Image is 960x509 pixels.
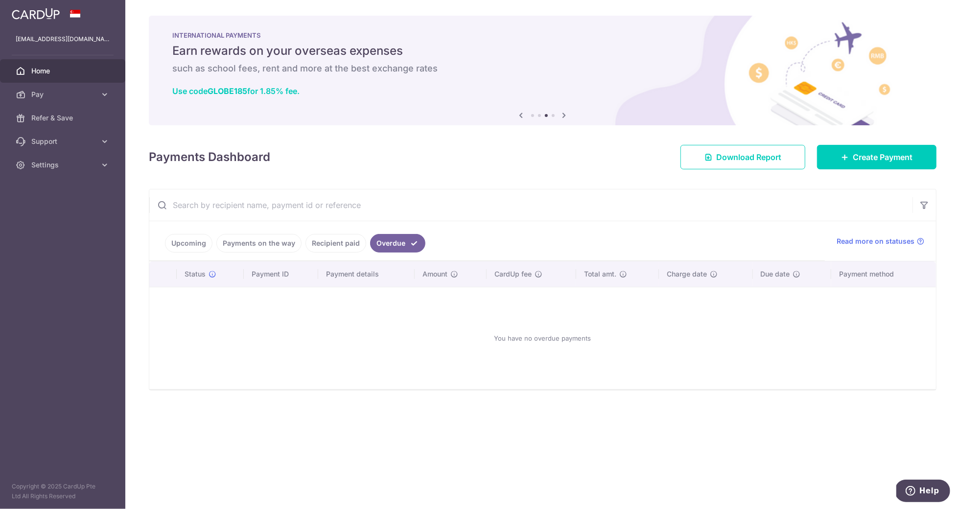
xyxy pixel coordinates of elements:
span: Create Payment [853,151,913,163]
h5: Earn rewards on your overseas expenses [172,43,913,59]
b: GLOBE185 [208,86,247,96]
th: Payment details [318,261,415,287]
a: Read more on statuses [837,236,924,246]
a: Download Report [680,145,805,169]
p: [EMAIL_ADDRESS][DOMAIN_NAME] [16,34,110,44]
img: CardUp [12,8,60,20]
span: Amount [422,269,447,279]
th: Payment ID [244,261,318,287]
th: Payment method [831,261,936,287]
a: Payments on the way [216,234,302,253]
a: Upcoming [165,234,212,253]
a: Use codeGLOBE185for 1.85% fee. [172,86,300,96]
div: You have no overdue payments [161,295,924,381]
a: Recipient paid [305,234,366,253]
span: Home [31,66,96,76]
span: Support [31,137,96,146]
span: Status [185,269,206,279]
span: Refer & Save [31,113,96,123]
span: Settings [31,160,96,170]
span: Total amt. [584,269,616,279]
a: Create Payment [817,145,937,169]
span: Due date [761,269,790,279]
span: Pay [31,90,96,99]
span: Download Report [716,151,781,163]
h4: Payments Dashboard [149,148,270,166]
a: Overdue [370,234,425,253]
span: CardUp fee [494,269,532,279]
p: INTERNATIONAL PAYMENTS [172,31,913,39]
img: International Payment Banner [149,16,937,125]
iframe: Opens a widget where you can find more information [896,480,950,504]
span: Charge date [667,269,707,279]
input: Search by recipient name, payment id or reference [149,189,913,221]
h6: such as school fees, rent and more at the best exchange rates [172,63,913,74]
span: Read more on statuses [837,236,914,246]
